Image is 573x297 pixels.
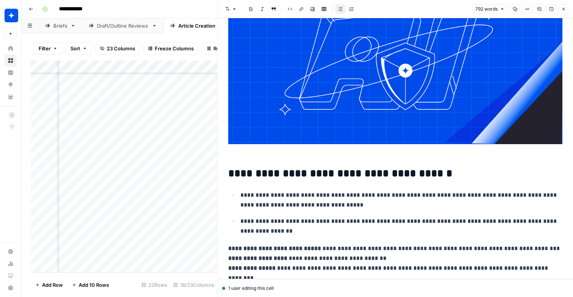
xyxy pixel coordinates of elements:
[107,45,135,52] span: 23 Columns
[5,54,17,67] a: Browse
[472,4,508,14] button: 792 words
[31,279,67,291] button: Add Row
[34,42,62,54] button: Filter
[5,91,17,103] a: Your Data
[39,45,51,52] span: Filter
[5,246,17,258] a: Settings
[70,45,80,52] span: Sort
[155,45,194,52] span: Freeze Columns
[5,67,17,79] a: Insights
[95,42,140,54] button: 23 Columns
[39,18,82,33] a: Briefs
[163,18,230,33] a: Article Creation
[67,279,114,291] button: Add 10 Rows
[5,6,17,25] button: Workspace: Wiz
[213,45,241,52] span: Row Height
[5,9,18,22] img: Wiz Logo
[143,42,199,54] button: Freeze Columns
[53,22,67,30] div: Briefs
[82,18,163,33] a: Draft/Outline Reviews
[79,281,109,289] span: Add 10 Rows
[222,285,568,292] div: 1 user editing this cell
[139,279,170,291] div: 22 Rows
[5,258,17,270] a: Usage
[475,6,498,12] span: 792 words
[170,279,217,291] div: 18/23 Columns
[97,22,149,30] div: Draft/Outline Reviews
[65,42,92,54] button: Sort
[5,270,17,282] a: Learning Hub
[5,79,17,91] a: Opportunities
[5,282,17,294] button: Help + Support
[42,281,63,289] span: Add Row
[202,42,246,54] button: Row Height
[5,42,17,54] a: Home
[178,22,215,30] div: Article Creation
